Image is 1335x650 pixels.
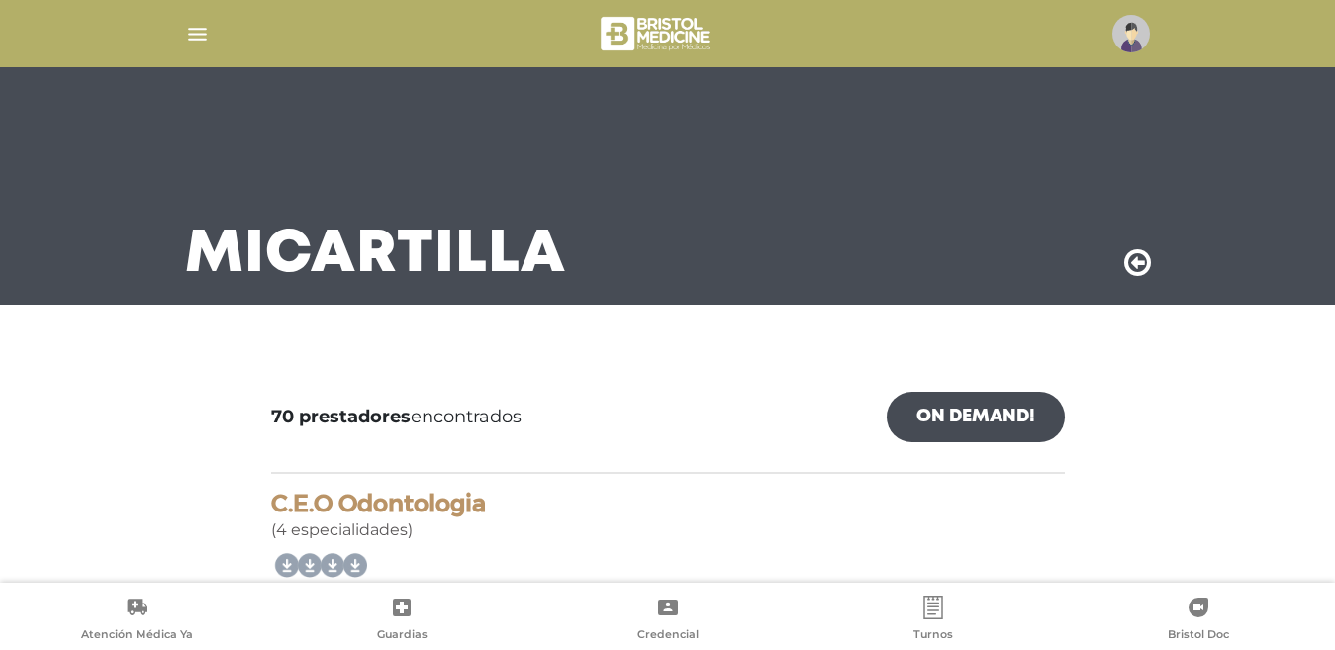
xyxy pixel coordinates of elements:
[271,490,1065,542] div: (4 especialidades)
[185,22,210,46] img: Cober_menu-lines-white.svg
[887,392,1065,442] a: On Demand!
[4,596,269,646] a: Atención Médica Ya
[269,596,534,646] a: Guardias
[271,404,522,430] span: encontrados
[1168,627,1229,645] span: Bristol Doc
[81,627,193,645] span: Atención Médica Ya
[1066,596,1331,646] a: Bristol Doc
[801,596,1066,646] a: Turnos
[913,627,953,645] span: Turnos
[598,10,715,57] img: bristol-medicine-blanco.png
[185,230,566,281] h3: Mi Cartilla
[377,627,428,645] span: Guardias
[1112,15,1150,52] img: profile-placeholder.svg
[534,596,800,646] a: Credencial
[271,490,1065,518] h4: C.E.O Odontologia
[637,627,699,645] span: Credencial
[271,406,411,427] b: 70 prestadores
